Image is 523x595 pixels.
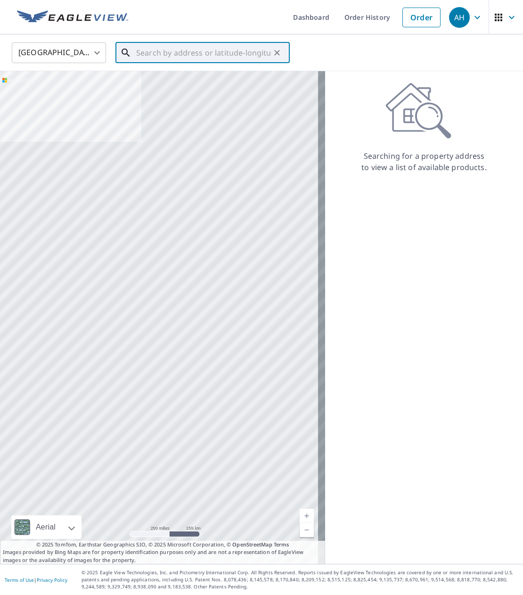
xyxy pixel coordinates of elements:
[300,509,314,523] a: Current Level 5, Zoom In
[5,577,34,583] a: Terms of Use
[300,523,314,537] a: Current Level 5, Zoom Out
[5,577,67,583] p: |
[136,40,270,66] input: Search by address or latitude-longitude
[33,515,58,539] div: Aerial
[36,541,289,549] span: © 2025 TomTom, Earthstar Geographics SIO, © 2025 Microsoft Corporation, ©
[270,46,284,59] button: Clear
[37,577,67,583] a: Privacy Policy
[402,8,441,27] a: Order
[449,7,470,28] div: AH
[232,541,272,548] a: OpenStreetMap
[361,150,487,173] p: Searching for a property address to view a list of available products.
[11,515,82,539] div: Aerial
[82,569,518,590] p: © 2025 Eagle View Technologies, Inc. and Pictometry International Corp. All Rights Reserved. Repo...
[12,40,106,66] div: [GEOGRAPHIC_DATA]
[274,541,289,548] a: Terms
[17,10,128,24] img: EV Logo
